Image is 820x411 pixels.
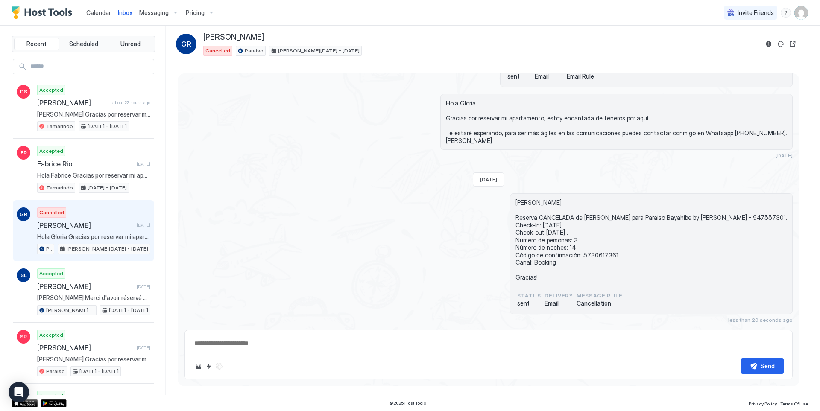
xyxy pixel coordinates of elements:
[46,184,73,192] span: Tamarindo
[41,399,67,407] a: Google Play Store
[761,361,775,370] div: Send
[205,47,230,55] span: Cancelled
[741,358,784,374] button: Send
[545,300,573,307] span: Email
[389,400,426,406] span: © 2025 Host Tools
[12,36,155,52] div: tab-group
[545,292,573,300] span: Delivery
[20,88,27,96] span: DS
[186,9,205,17] span: Pricing
[26,40,47,48] span: Recent
[109,306,148,314] span: [DATE] - [DATE]
[37,356,150,363] span: [PERSON_NAME] Gracias por reservar mi apartamento, estoy encantada de teneros por aquí. Te estaré...
[139,9,169,17] span: Messaging
[781,8,791,18] div: menu
[39,270,63,277] span: Accepted
[27,59,154,74] input: Input Field
[20,271,27,279] span: SL
[507,73,531,80] span: sent
[20,333,27,341] span: SP
[14,38,59,50] button: Recent
[780,401,808,406] span: Terms Of Use
[480,176,497,183] span: [DATE]
[37,111,150,118] span: [PERSON_NAME] Gracias por reservar mi apartamento, estoy encantada de teneros por aquí. Te estaré...
[39,209,64,216] span: Cancelled
[577,292,622,300] span: Message Rule
[39,147,63,155] span: Accepted
[749,401,777,406] span: Privacy Policy
[112,100,150,105] span: about 22 hours ago
[39,86,63,94] span: Accepted
[118,8,132,17] a: Inbox
[137,161,150,167] span: [DATE]
[278,47,360,55] span: [PERSON_NAME][DATE] - [DATE]
[788,39,798,49] button: Open reservation
[515,199,787,281] span: [PERSON_NAME] Reserva CANCELADA de [PERSON_NAME] para Paraiso Bayahibe by [PERSON_NAME] - 9475573...
[79,367,119,375] span: [DATE] - [DATE]
[12,6,76,19] a: Host Tools Logo
[61,38,106,50] button: Scheduled
[46,306,94,314] span: [PERSON_NAME] By [PERSON_NAME]
[20,149,27,157] span: FR
[203,32,264,42] span: [PERSON_NAME]
[37,221,133,230] span: [PERSON_NAME]
[535,73,563,80] span: Email
[120,40,141,48] span: Unread
[118,9,132,16] span: Inbox
[108,38,153,50] button: Unread
[37,172,150,179] span: Hola Fabrice Gracias por reservar mi apartamento, estoy encantada de teneros por aquí. Te estaré ...
[37,160,133,168] span: Fabrice Rio
[88,122,127,130] span: [DATE] - [DATE]
[794,6,808,20] div: User profile
[245,47,264,55] span: Paraiso
[137,284,150,289] span: [DATE]
[67,245,148,253] span: [PERSON_NAME][DATE] - [DATE]
[69,40,98,48] span: Scheduled
[37,282,133,291] span: [PERSON_NAME]
[37,233,150,241] span: Hola Gloria Gracias por reservar mi apartamento, estoy encantada de teneros por aquí. Te estaré e...
[137,345,150,350] span: [DATE]
[567,73,612,80] span: Email Rule
[577,300,622,307] span: Cancellation
[181,39,191,49] span: GR
[204,361,214,371] button: Quick reply
[37,99,109,107] span: [PERSON_NAME]
[46,367,65,375] span: Paraiso
[517,300,541,307] span: sent
[88,184,127,192] span: [DATE] - [DATE]
[728,317,793,323] span: less than 20 seconds ago
[46,122,73,130] span: Tamarindo
[776,39,786,49] button: Sync reservation
[37,344,133,352] span: [PERSON_NAME]
[12,399,38,407] a: App Store
[37,294,150,302] span: [PERSON_NAME] Merci d'avoir réservé mon appartement, je suis [PERSON_NAME] de vous avoir ici. Je ...
[20,210,27,218] span: GR
[9,382,29,402] div: Open Intercom Messenger
[517,292,541,300] span: status
[86,8,111,17] a: Calendar
[764,39,774,49] button: Reservation information
[749,399,777,408] a: Privacy Policy
[39,392,63,400] span: Accepted
[46,245,52,253] span: Paraiso
[738,9,774,17] span: Invite Friends
[86,9,111,16] span: Calendar
[193,361,204,371] button: Upload image
[446,99,787,144] span: Hola Gloria Gracias por reservar mi apartamento, estoy encantada de teneros por aquí. Te estaré e...
[137,222,150,228] span: [DATE]
[780,399,808,408] a: Terms Of Use
[776,152,793,159] span: [DATE]
[39,331,63,339] span: Accepted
